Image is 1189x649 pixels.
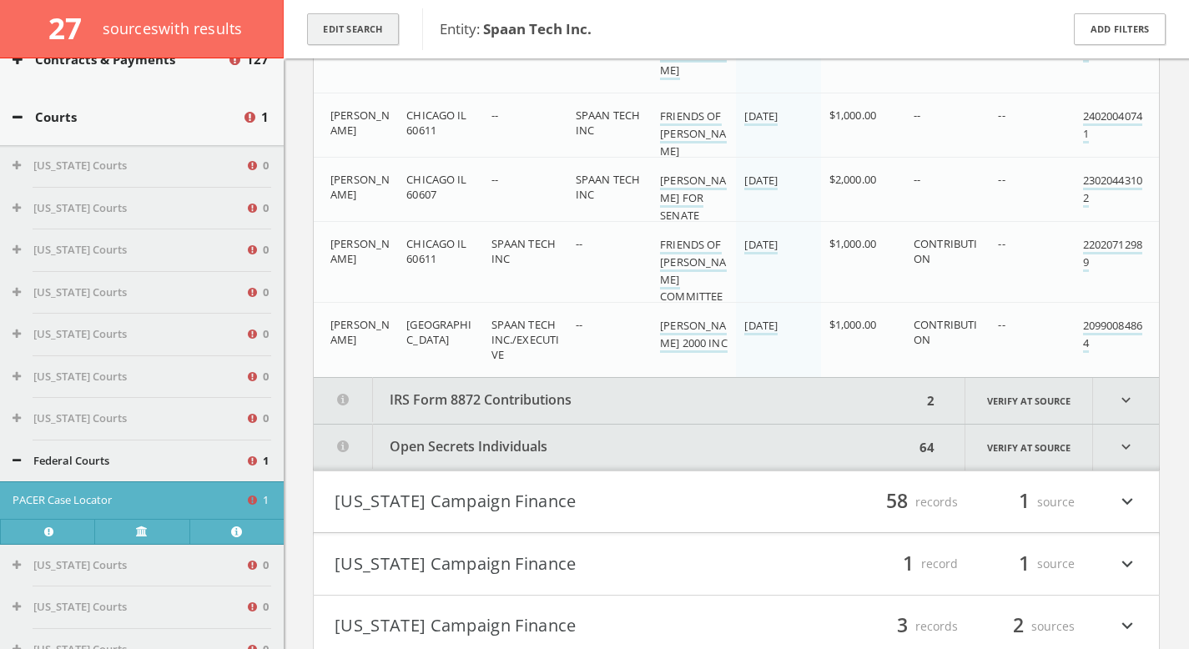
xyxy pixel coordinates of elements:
span: SPAAN TECH INC./EXECUTIVE [491,317,560,362]
span: $1,000.00 [829,236,876,251]
span: 27 [48,8,96,48]
span: -- [491,172,498,187]
a: [DATE] [744,318,778,335]
span: $1,000.00 [829,317,876,332]
span: 127 [246,50,269,69]
span: 1 [1011,487,1037,516]
i: expand_more [1093,425,1159,470]
button: Courts [13,108,242,127]
div: 64 [914,425,940,470]
span: [PERSON_NAME] [330,172,390,202]
span: -- [914,172,920,187]
span: 0 [263,410,269,427]
a: Verify at source [94,519,189,544]
span: 0 [263,284,269,301]
button: [US_STATE] Campaign Finance [335,550,737,578]
button: [US_STATE] Courts [13,242,245,259]
span: 1 [263,453,269,470]
span: 58 [879,487,915,516]
div: records [858,612,958,641]
span: -- [491,108,498,123]
a: 20990084864 [1083,318,1142,353]
button: [US_STATE] Campaign Finance [335,612,737,641]
span: -- [576,236,582,251]
a: 24020132706 [1083,28,1142,63]
span: 1 [895,549,921,578]
i: expand_more [1116,488,1138,516]
div: records [858,488,958,516]
button: [US_STATE] Campaign Finance [335,488,737,516]
span: Entity: [440,19,592,38]
span: 1 [263,492,269,509]
span: $1,000.00 [829,108,876,123]
button: Edit Search [307,13,399,46]
span: SPAAN TECH INC [576,108,640,138]
a: Verify at source [965,425,1093,470]
span: CHICAGO IL 60611 [406,236,466,266]
i: expand_more [1093,378,1159,424]
div: 2 [922,378,940,424]
b: Spaan Tech Inc. [483,19,592,38]
a: [PERSON_NAME] FOR SENATE [660,173,726,225]
button: PACER Case Locator [13,492,245,509]
span: -- [576,317,582,332]
span: -- [998,317,1005,332]
div: record [858,550,958,578]
span: SPAAN TECH INC [491,236,556,266]
div: source [975,550,1075,578]
button: [US_STATE] Courts [13,557,245,574]
span: 0 [263,200,269,217]
a: FRIENDS OF [PERSON_NAME] [660,108,726,161]
span: 0 [263,599,269,616]
div: sources [975,612,1075,641]
button: IRS Form 8872 Contributions [314,378,922,424]
a: [PERSON_NAME] 2000 INC [660,318,728,353]
div: source [975,488,1075,516]
a: 23020443102 [1083,173,1142,208]
button: Federal Courts [13,453,245,470]
span: -- [998,236,1005,251]
span: 1 [1011,549,1037,578]
i: expand_more [1116,550,1138,578]
span: SPAAN TECH INC [576,172,640,202]
span: -- [998,108,1005,123]
span: [PERSON_NAME] [330,317,390,347]
span: CHICAGO IL 60607 [406,172,466,202]
span: CONTRIBUTION [914,236,977,266]
button: Add Filters [1074,13,1166,46]
span: [PERSON_NAME] [330,236,390,266]
span: CONTRIBUTION [914,317,977,347]
button: [US_STATE] Courts [13,158,245,174]
span: source s with results [103,18,243,38]
button: [US_STATE] Courts [13,599,245,616]
button: Contracts & Payments [13,50,227,69]
span: 1 [261,108,269,127]
i: expand_more [1116,612,1138,641]
span: CHICAGO IL 60611 [406,108,466,138]
a: 24020040741 [1083,108,1142,143]
button: Open Secrets Individuals [314,425,914,470]
span: 0 [263,557,269,574]
a: [DATE] [744,237,778,254]
span: $2,000.00 [829,172,876,187]
button: [US_STATE] Courts [13,369,245,385]
button: [US_STATE] Courts [13,284,245,301]
span: 0 [263,326,269,343]
span: [GEOGRAPHIC_DATA] [406,317,471,347]
a: [DATE] [744,173,778,190]
a: 22020712989 [1083,237,1142,272]
button: [US_STATE] Courts [13,200,245,217]
a: FRIENDS OF [PERSON_NAME] COMMITTEE [660,237,726,306]
span: -- [914,108,920,123]
span: 0 [263,158,269,174]
a: [DATE] [744,108,778,126]
a: Verify at source [965,378,1093,424]
span: 3 [889,611,915,641]
span: [PERSON_NAME] [330,108,390,138]
a: FRIENDS OF [PERSON_NAME] [660,28,726,80]
button: [US_STATE] Courts [13,410,245,427]
span: 2 [1005,611,1031,641]
span: -- [998,172,1005,187]
span: 0 [263,369,269,385]
button: [US_STATE] Courts [13,326,245,343]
